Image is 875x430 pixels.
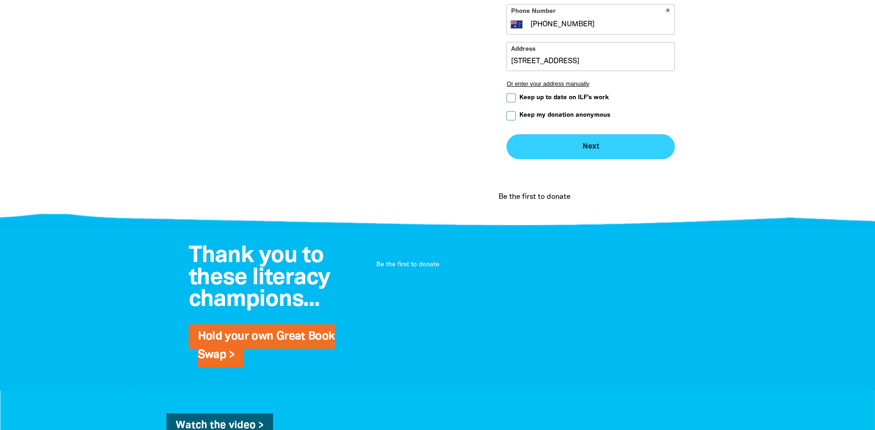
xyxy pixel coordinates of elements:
[198,331,335,360] a: Hold your own Great Book Swap >
[499,191,571,203] p: Be the first to donate
[506,93,516,102] input: Keep up to date on ILF's work
[506,80,675,87] button: Or enter your address manually
[519,111,610,119] span: Keep my donation anonymous
[506,134,675,159] button: Next
[506,111,516,120] input: Keep my donation anonymous
[373,255,677,275] div: Donation stream
[495,180,686,214] div: Donation stream
[189,245,330,311] span: Thank you to these literacy champions...
[373,255,677,275] div: Paginated content
[376,260,673,269] p: Be the first to donate
[666,8,670,17] i: Required
[519,93,609,102] span: Keep up to date on ILF's work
